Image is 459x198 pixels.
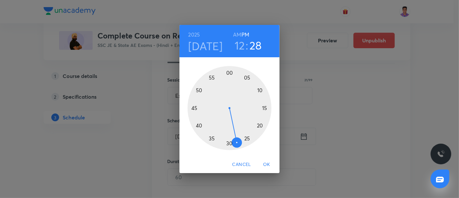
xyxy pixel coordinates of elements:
[259,160,274,169] span: OK
[189,39,223,53] button: [DATE]
[246,38,248,52] h3: :
[232,160,251,169] span: Cancel
[241,30,249,39] button: PM
[235,38,245,52] button: 12
[256,159,277,170] button: OK
[233,30,241,39] button: AM
[230,159,254,170] button: Cancel
[250,38,262,52] button: 28
[189,30,200,39] button: 2025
